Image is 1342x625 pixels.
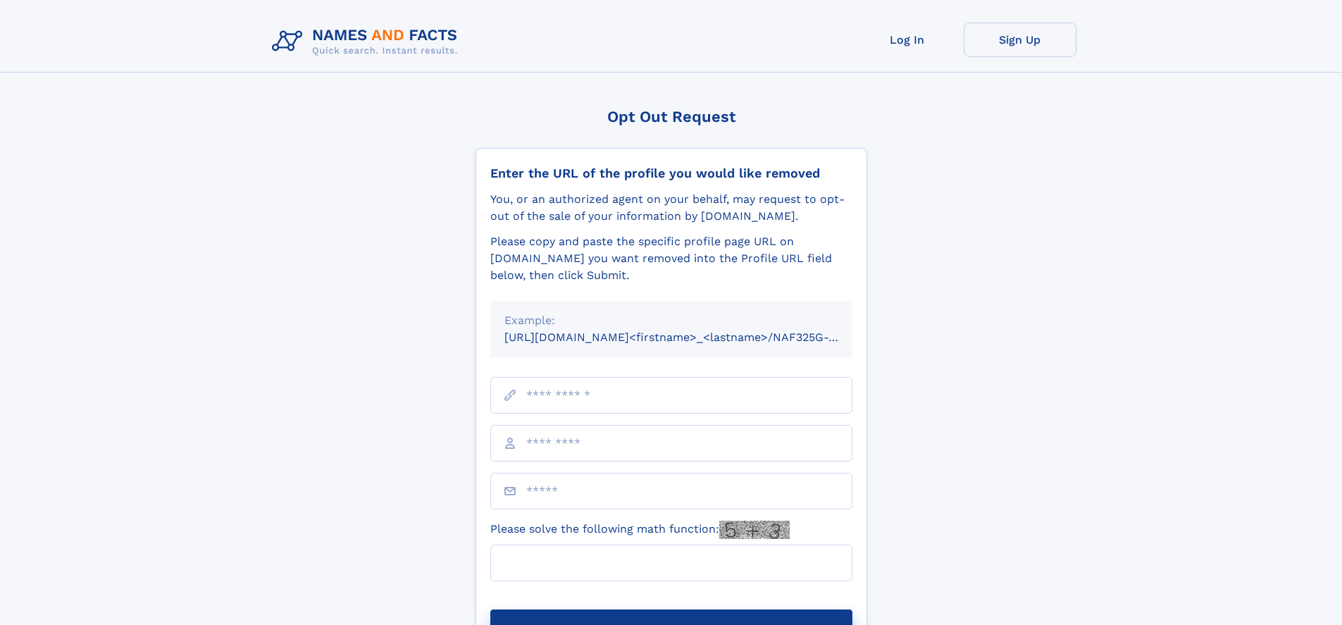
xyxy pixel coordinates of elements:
[964,23,1076,57] a: Sign Up
[504,330,879,344] small: [URL][DOMAIN_NAME]<firstname>_<lastname>/NAF325G-xxxxxxxx
[490,191,852,225] div: You, or an authorized agent on your behalf, may request to opt-out of the sale of your informatio...
[490,233,852,284] div: Please copy and paste the specific profile page URL on [DOMAIN_NAME] you want removed into the Pr...
[490,521,790,539] label: Please solve the following math function:
[490,166,852,181] div: Enter the URL of the profile you would like removed
[504,312,838,329] div: Example:
[266,23,469,61] img: Logo Names and Facts
[476,108,867,125] div: Opt Out Request
[851,23,964,57] a: Log In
